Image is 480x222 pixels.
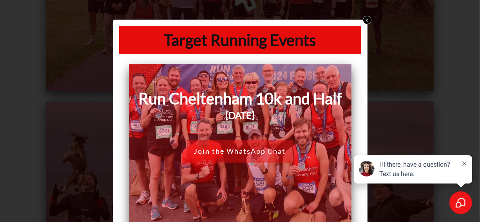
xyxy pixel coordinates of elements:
[194,147,286,156] span: Join the WhatsApp Chat
[133,88,348,109] h1: Run Cheltenham 10k and Half
[363,16,371,24] a: x
[123,30,357,50] h1: Target Running Events
[133,109,348,131] h3: [DATE]
[187,140,293,163] a: Join the WhatsApp Chat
